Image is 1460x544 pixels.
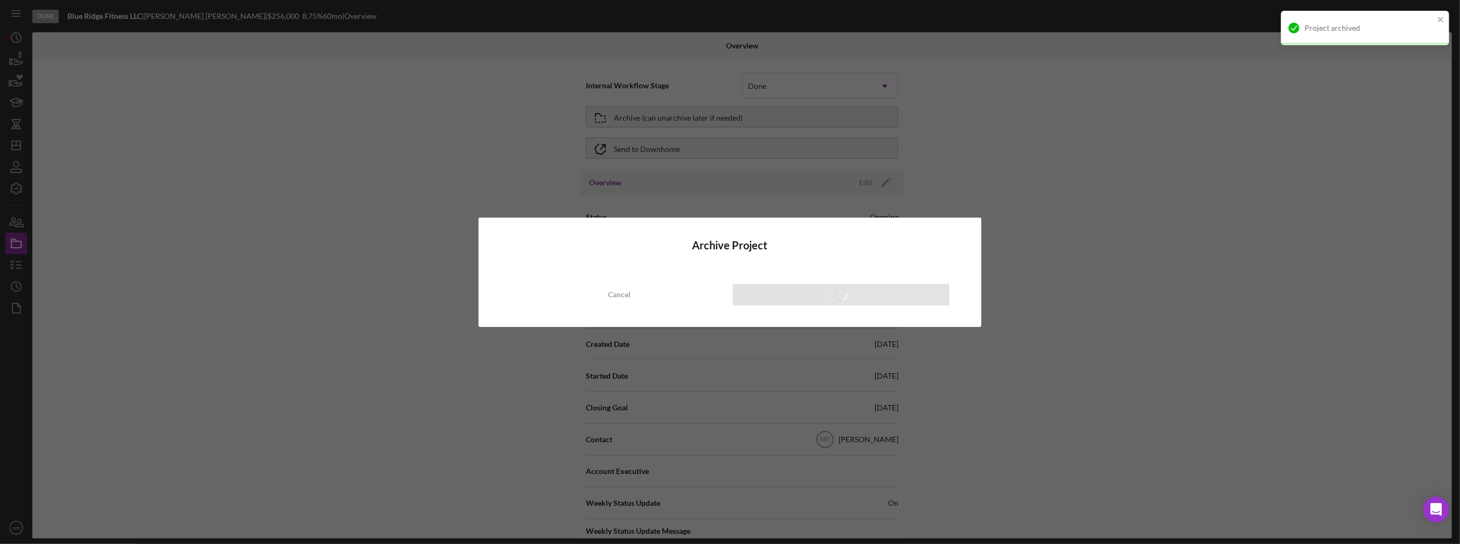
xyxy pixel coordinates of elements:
div: Project archived [1305,24,1434,32]
div: Open Intercom Messenger [1423,497,1449,522]
button: Cancel [511,284,727,305]
button: Archive [733,284,949,305]
h4: Archive Project [511,239,949,252]
button: close [1437,15,1445,25]
div: Cancel [608,284,631,305]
